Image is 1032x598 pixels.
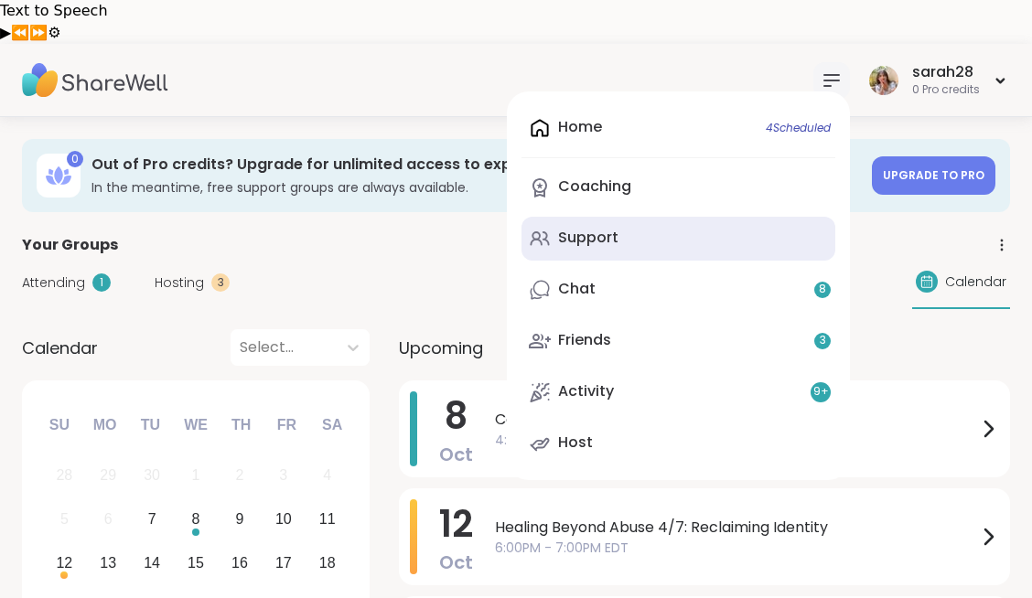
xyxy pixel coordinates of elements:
div: Choose Wednesday, October 8th, 2025 [177,500,216,539]
div: Coaching [558,176,631,197]
a: Host [521,422,835,465]
div: Friends [558,330,611,350]
div: 0 [67,151,83,167]
div: Choose Sunday, October 12th, 2025 [45,544,84,583]
div: Choose Monday, October 13th, 2025 [89,544,128,583]
div: We [176,405,216,445]
div: 2 [235,463,243,487]
div: Choose Saturday, October 11th, 2025 [307,500,347,539]
a: Upgrade to Pro [872,156,995,195]
div: 30 [144,463,160,487]
div: Choose Saturday, October 18th, 2025 [307,544,347,583]
span: Attending [22,273,85,293]
span: 4:00PM - 5:00PM EDT [495,431,977,450]
div: 9 [235,507,243,531]
div: Not available Sunday, October 5th, 2025 [45,500,84,539]
a: Support [521,217,835,261]
h3: Out of Pro credits? Upgrade for unlimited access to expert-led coaching groups. [91,155,861,175]
span: Conflict Resolving Communication [495,409,977,431]
div: 15 [188,550,204,575]
div: Not available Friday, October 3rd, 2025 [263,456,303,496]
span: 6:00PM - 7:00PM EDT [495,539,977,558]
button: Settings [48,22,60,44]
span: Upcoming [399,336,483,360]
img: sarah28 [869,66,898,95]
div: Fr [266,405,306,445]
div: 7 [148,507,156,531]
div: 12 [56,550,72,575]
div: 3 [279,463,287,487]
div: Not available Monday, September 29th, 2025 [89,456,128,496]
span: Calendar [22,336,98,360]
div: 10 [275,507,292,531]
div: Sa [312,405,352,445]
div: 28 [56,463,72,487]
span: Oct [439,442,473,467]
div: 16 [231,550,248,575]
div: Choose Tuesday, October 7th, 2025 [133,500,172,539]
a: Coaching [521,166,835,209]
span: 8 [819,282,826,297]
span: Healing Beyond Abuse 4/7: Reclaiming Identity [495,517,977,539]
div: 14 [144,550,160,575]
div: Choose Thursday, October 16th, 2025 [220,544,260,583]
div: Host [558,432,593,453]
div: Su [39,405,80,445]
div: Not available Monday, October 6th, 2025 [89,500,128,539]
a: Friends3 [521,319,835,363]
span: Hosting [155,273,204,293]
span: Calendar [945,272,1006,292]
div: Not available Saturday, October 4th, 2025 [307,456,347,496]
button: Previous [11,22,29,44]
a: Activity9+ [521,370,835,414]
h3: In the meantime, free support groups are always available. [91,178,861,197]
span: Upgrade to Pro [883,167,984,183]
div: Chat [558,279,596,299]
div: Support [558,228,618,248]
div: 1 [192,463,200,487]
div: Th [221,405,262,445]
div: 6 [104,507,113,531]
div: Choose Tuesday, October 14th, 2025 [133,544,172,583]
div: sarah28 [912,62,980,82]
div: 5 [60,507,69,531]
div: Not available Tuesday, September 30th, 2025 [133,456,172,496]
div: Tu [130,405,170,445]
button: Forward [29,22,48,44]
img: ShareWell Nav Logo [22,48,168,112]
span: Oct [439,550,473,575]
div: Not available Thursday, October 2nd, 2025 [220,456,260,496]
span: Your Groups [22,234,118,256]
div: 8 [192,507,200,531]
div: 11 [319,507,336,531]
div: Choose Wednesday, October 15th, 2025 [177,544,216,583]
div: Activity [558,381,614,401]
span: 8 [445,390,468,442]
div: 3 [211,273,230,292]
div: 17 [275,550,292,575]
div: 13 [100,550,116,575]
div: Not available Sunday, September 28th, 2025 [45,456,84,496]
div: Mo [84,405,124,445]
div: 1 [92,273,111,292]
div: 29 [100,463,116,487]
div: Not available Wednesday, October 1st, 2025 [177,456,216,496]
div: 18 [319,550,336,575]
div: 0 Pro credits [912,82,980,98]
a: Chat8 [521,268,835,312]
div: 4 [323,463,331,487]
div: Choose Friday, October 17th, 2025 [263,544,303,583]
span: 3 [820,333,826,348]
div: Choose Thursday, October 9th, 2025 [220,500,260,539]
div: Choose Friday, October 10th, 2025 [263,500,303,539]
span: 9 + [813,384,829,400]
span: 12 [439,498,473,550]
